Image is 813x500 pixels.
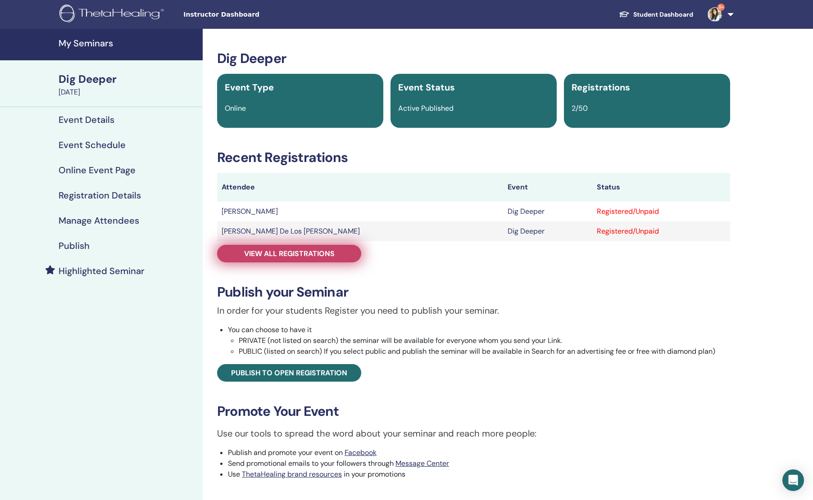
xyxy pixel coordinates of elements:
h3: Publish your Seminar [217,284,730,300]
h4: Manage Attendees [59,215,139,226]
li: PRIVATE (not listed on search) the seminar will be available for everyone whom you send your Link. [239,335,730,346]
a: ThetaHealing brand resources [242,469,342,479]
span: View all registrations [244,249,335,258]
div: [DATE] [59,87,197,98]
a: Dig Deeper[DATE] [53,72,203,98]
div: Dig Deeper [59,72,197,87]
h4: Highlighted Seminar [59,266,145,276]
th: Status [592,173,731,202]
span: 9+ [718,4,725,11]
h4: Registration Details [59,190,141,201]
a: Message Center [395,459,449,468]
span: Instructor Dashboard [183,10,318,19]
td: Dig Deeper [503,221,592,241]
h4: Online Event Page [59,165,136,176]
img: graduation-cap-white.svg [619,10,630,18]
span: Publish to open registration [231,368,347,378]
td: [PERSON_NAME] [217,202,503,221]
li: You can choose to have it [228,324,730,357]
h3: Promote Your Event [217,403,730,419]
th: Event [503,173,592,202]
div: Open Intercom Messenger [782,469,804,491]
span: 2/50 [572,104,588,113]
h3: Recent Registrations [217,149,730,166]
img: default.jpg [708,7,722,22]
a: Student Dashboard [612,6,700,23]
h4: Event Details [59,114,114,125]
h4: Publish [59,240,90,251]
li: Send promotional emails to your followers through [228,458,730,469]
p: In order for your students Register you need to publish your seminar. [217,304,730,317]
td: [PERSON_NAME] De Los [PERSON_NAME] [217,221,503,241]
span: Event Status [398,81,455,93]
td: Dig Deeper [503,202,592,221]
li: Publish and promote your event on [228,447,730,458]
h3: Dig Deeper [217,50,730,67]
span: Registrations [572,81,630,93]
span: Active Published [398,104,454,113]
a: Facebook [345,448,377,457]
span: Event Type [225,81,274,93]
li: PUBLIC (listed on search) If you select public and publish the seminar will be available in Searc... [239,346,730,357]
img: logo.png [59,5,167,25]
div: Registered/Unpaid [597,206,726,217]
a: View all registrations [217,245,361,262]
a: Publish to open registration [217,364,361,382]
span: Online [225,104,246,113]
h4: My Seminars [59,38,197,49]
th: Attendee [217,173,503,202]
h4: Event Schedule [59,140,126,150]
li: Use in your promotions [228,469,730,480]
p: Use our tools to spread the word about your seminar and reach more people: [217,427,730,440]
div: Registered/Unpaid [597,226,726,237]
